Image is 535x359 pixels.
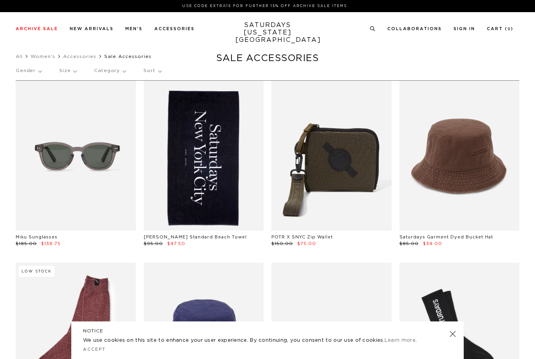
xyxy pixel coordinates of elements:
[144,242,163,246] span: $95.00
[16,235,58,239] a: Miku Sunglasses
[235,22,300,44] a: SATURDAYS[US_STATE][GEOGRAPHIC_DATA]
[19,266,54,277] div: Low Stock
[125,27,143,31] a: Men's
[271,242,293,246] span: $150.00
[83,347,106,352] a: Accept
[143,62,161,80] p: Sort
[63,54,96,59] a: Accessories
[487,27,513,31] a: Cart (0)
[19,3,510,9] p: Use Code EXTRA15 for Further 15% Off Archive Sale Items
[144,235,247,239] a: [PERSON_NAME] Standard Beach Towel
[167,242,185,246] span: $47.50
[508,27,511,31] small: 0
[16,62,42,80] p: Gender
[104,54,152,59] span: Sale Accessories
[16,27,58,31] a: Archive Sale
[41,242,61,246] span: $138.75
[16,54,23,59] a: All
[16,242,37,246] span: $185.00
[454,27,475,31] a: Sign In
[94,62,126,80] p: Category
[271,235,333,239] a: POTR X SNYC Zip Wallet
[83,327,452,334] h5: NOTICE
[83,337,424,345] p: We use cookies on this site to enhance your user experience. By continuing, you consent to our us...
[154,27,195,31] a: Accessories
[59,62,76,80] p: Size
[31,54,55,59] a: Women's
[399,235,493,239] a: Saturdays Garment Dyed Bucket Hat
[385,338,416,343] a: Learn more
[387,27,442,31] a: Collaborations
[399,242,419,246] span: $85.00
[423,242,442,246] span: $34.00
[297,242,316,246] span: $75.00
[70,27,114,31] a: New Arrivals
